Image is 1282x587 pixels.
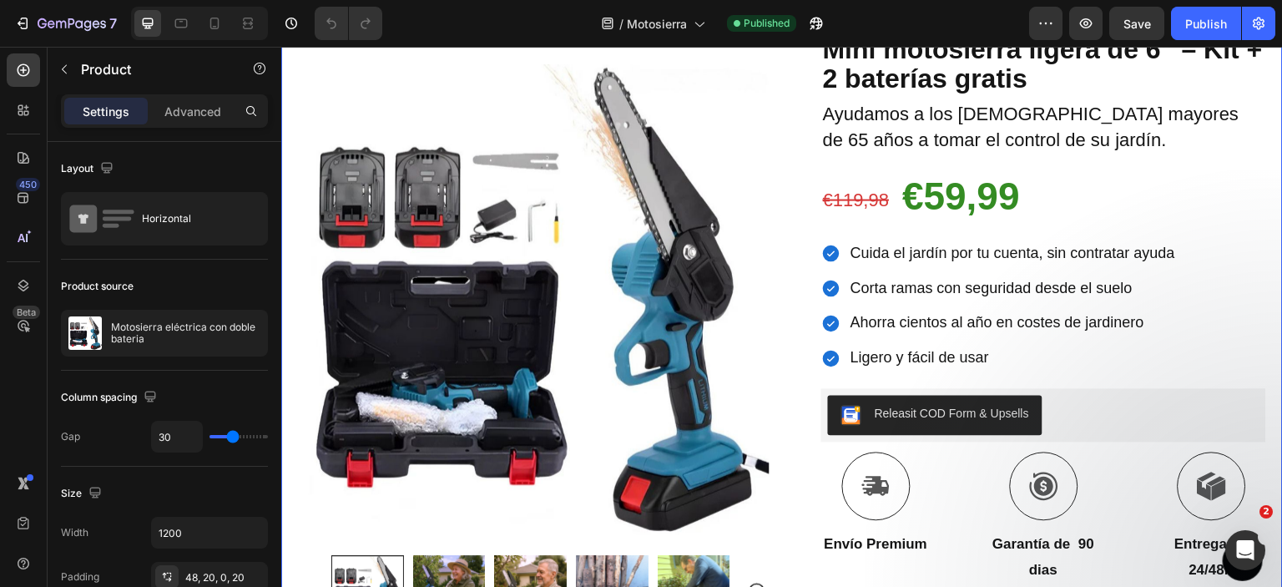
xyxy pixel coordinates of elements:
iframe: Design area [281,47,1282,587]
p: Advanced [164,103,221,120]
img: product feature img [68,316,102,350]
span: 2 [1259,505,1273,519]
span: Cuida el jardín por tu cuenta, sin contratar ayuda [569,197,894,214]
s: €119,98 [542,142,608,163]
input: Auto [152,518,267,548]
button: 7 [7,7,124,40]
img: CKKYs5695_ICEAE=.webp [560,358,580,378]
button: Save [1109,7,1164,40]
span: Ahorra cientos al año en costes de jardinero [569,267,863,284]
div: Gap [61,429,80,444]
div: Product source [61,279,134,294]
strong: Entrega en [894,489,967,505]
p: 7 [109,13,117,33]
div: Size [61,483,105,505]
div: Column spacing [61,387,160,409]
input: Auto [152,422,202,452]
p: Product [81,59,223,79]
div: Undo/Redo [315,7,382,40]
div: Padding [61,569,99,584]
strong: €59,99 [622,127,739,170]
div: Layout [61,158,117,180]
p: Settings [83,103,129,120]
span: / [619,15,623,33]
button: Releasit COD Form & Upsells [547,348,761,388]
div: Beta [13,306,40,319]
span: Save [1123,17,1151,31]
span: Motosierra [627,15,687,33]
strong: Envío Premium [543,489,647,505]
span: Published [744,16,790,31]
div: 48, 20, 0, 20 [185,570,264,585]
div: Horizontal [142,200,244,238]
strong: Garantía de 90 dias [712,489,814,531]
button: Publish [1171,7,1241,40]
div: Publish [1185,15,1227,33]
span: Corta ramas con seguridad desde el suelo [569,232,851,249]
div: Releasit COD Form & Upsells [593,358,748,376]
iframe: Intercom live chat [1225,530,1265,570]
div: Width [61,525,88,540]
span: Ayudamos a los [DEMOGRAPHIC_DATA] mayores de 65 años a tomar el control de su jardín. [542,56,958,103]
p: Motosierra eléctrica con doble bateria [111,321,260,345]
div: 450 [16,178,40,191]
span: Ligero y fácil de usar [569,302,708,319]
